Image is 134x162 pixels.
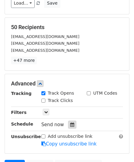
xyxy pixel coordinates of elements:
[11,48,79,53] small: [EMAIL_ADDRESS][DOMAIN_NAME]
[11,122,33,126] strong: Schedule
[103,133,134,162] iframe: Chat Widget
[11,41,79,46] small: [EMAIL_ADDRESS][DOMAIN_NAME]
[48,97,73,104] label: Track Clicks
[11,24,123,31] h5: 50 Recipients
[41,122,64,127] span: Send now
[11,80,123,87] h5: Advanced
[11,34,79,39] small: [EMAIL_ADDRESS][DOMAIN_NAME]
[11,57,37,64] a: +47 more
[11,91,32,96] strong: Tracking
[11,110,27,115] strong: Filters
[41,141,97,147] a: Copy unsubscribe link
[93,90,117,96] label: UTM Codes
[48,133,93,140] label: Add unsubscribe link
[11,134,41,139] strong: Unsubscribe
[48,90,74,96] label: Track Opens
